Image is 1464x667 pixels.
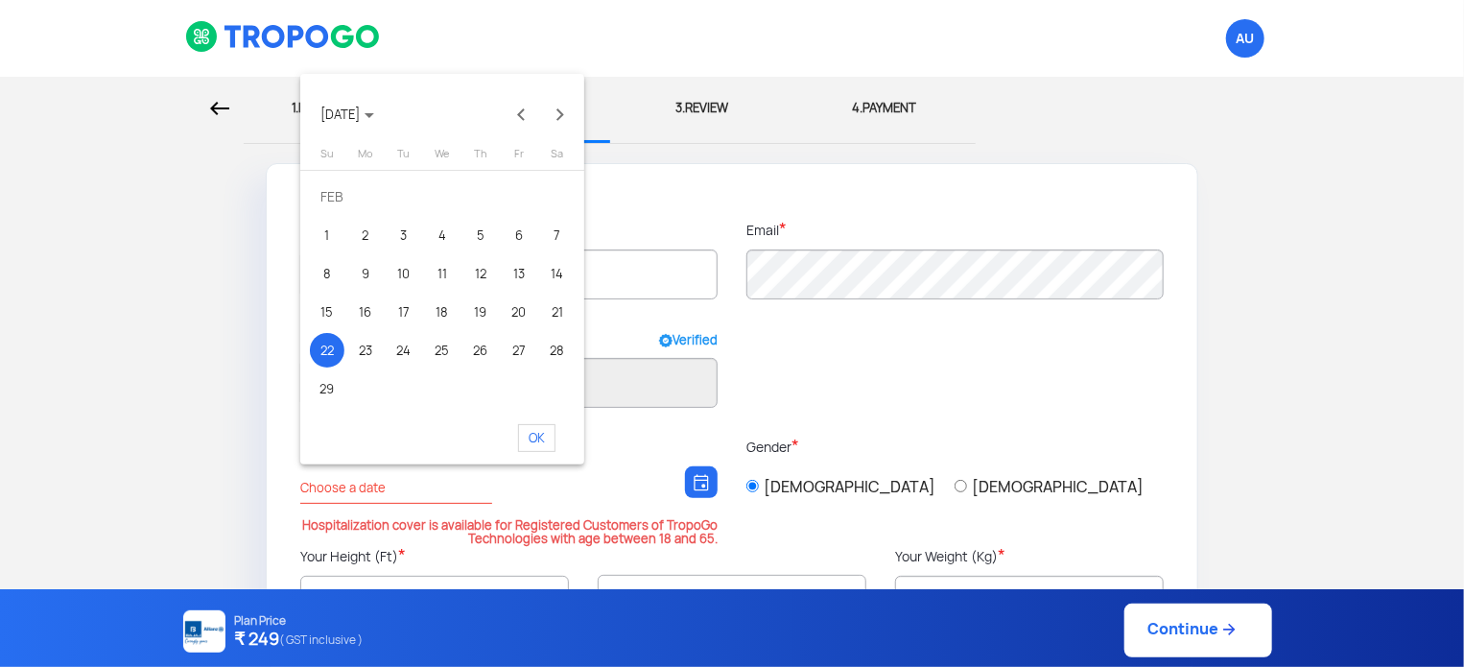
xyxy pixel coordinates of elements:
div: 16 [348,295,383,329]
td: 28 February 2004 [538,331,577,369]
div: 17 [387,295,421,329]
td: 16 February 2004 [346,293,385,331]
td: FEB [308,178,577,216]
div: 11 [425,256,460,291]
td: 5 February 2004 [461,216,500,254]
td: 15 February 2004 [308,293,346,331]
td: 9 February 2004 [346,254,385,293]
td: 4 February 2004 [423,216,461,254]
td: 22 February 2004 [308,331,346,369]
td: 13 February 2004 [500,254,538,293]
span: [DATE] [320,107,374,123]
td: 6 February 2004 [500,216,538,254]
div: 5 [463,218,498,252]
td: 26 February 2004 [461,331,500,369]
div: 7 [540,218,575,252]
th: Monday [346,147,385,170]
div: 8 [310,256,344,291]
div: 26 [463,333,498,368]
div: 4 [425,218,460,252]
div: 6 [502,218,536,252]
td: 3 February 2004 [385,216,423,254]
div: 3 [387,218,421,252]
button: OK [504,420,570,454]
td: 19 February 2004 [461,293,500,331]
div: 12 [463,256,498,291]
div: 29 [310,371,344,406]
td: 17 February 2004 [385,293,423,331]
span: OK [518,424,555,452]
div: 1 [310,218,344,252]
div: 9 [348,256,383,291]
div: 18 [425,295,460,329]
div: 19 [463,295,498,329]
div: 22 [310,333,344,368]
div: 20 [502,295,536,329]
td: 20 February 2004 [500,293,538,331]
td: 25 February 2004 [423,331,461,369]
th: Sunday [308,147,346,170]
td: 24 February 2004 [385,331,423,369]
th: Saturday [538,147,577,170]
div: 10 [387,256,421,291]
th: Thursday [461,147,500,170]
td: 12 February 2004 [461,254,500,293]
div: 27 [502,333,536,368]
div: 28 [540,333,575,368]
td: 23 February 2004 [346,331,385,369]
button: Next month [540,95,579,133]
th: Friday [500,147,538,170]
td: 21 February 2004 [538,293,577,331]
button: Previous month [502,95,540,133]
div: 24 [387,333,421,368]
td: 7 February 2004 [538,216,577,254]
td: 1 February 2004 [308,216,346,254]
div: 15 [310,295,344,329]
div: 23 [348,333,383,368]
td: 2 February 2004 [346,216,385,254]
td: 14 February 2004 [538,254,577,293]
td: 27 February 2004 [500,331,538,369]
td: 29 February 2004 [308,369,346,408]
div: 25 [425,333,460,368]
th: Tuesday [385,147,423,170]
div: 14 [540,256,575,291]
div: 2 [348,218,383,252]
td: 18 February 2004 [423,293,461,331]
td: 11 February 2004 [423,254,461,293]
div: 13 [502,256,536,291]
button: Choose month and year [305,95,390,133]
td: 8 February 2004 [308,254,346,293]
td: 10 February 2004 [385,254,423,293]
th: Wednesday [423,147,461,170]
div: 21 [540,295,575,329]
